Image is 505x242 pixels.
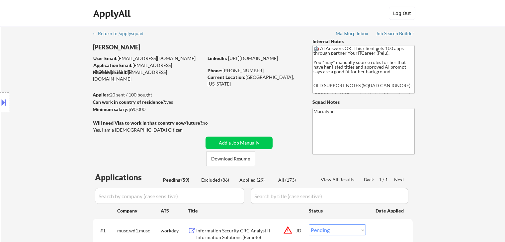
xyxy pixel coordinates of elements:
div: ATS [161,208,188,214]
a: ← Return to /applysquad [92,31,150,37]
div: Job Search Builder [376,31,415,36]
div: Title [188,208,302,214]
div: Back [364,176,375,183]
div: Company [117,208,161,214]
div: Mailslurp Inbox [336,31,369,36]
strong: Phone: [208,68,222,73]
div: Yes, I am a [DEMOGRAPHIC_DATA] Citizen [93,127,205,133]
div: ← Return to /applysquad [92,31,150,36]
strong: Current Location: [208,74,245,80]
button: warning_amber [283,225,293,235]
div: [EMAIL_ADDRESS][DOMAIN_NAME] [93,55,203,62]
div: Pending (59) [163,177,196,183]
div: Internal Notes [312,38,415,45]
div: $90,000 [93,106,203,113]
div: ApplyAll [93,8,132,19]
a: Mailslurp Inbox [336,31,369,37]
div: [PERSON_NAME] [93,43,229,51]
div: JD [296,224,302,236]
div: Applications [95,173,161,181]
strong: Will need Visa to work in that country now/future?: [93,120,204,126]
div: Information Security GRC Analyst II - Information Solutions (Remote) [196,227,296,240]
input: Search by title (case sensitive) [251,188,408,204]
div: #1 [100,227,112,234]
div: musc.wd1.musc [117,227,161,234]
strong: LinkedIn: [208,55,227,61]
div: yes [93,99,201,105]
div: Status [309,205,366,216]
a: [URL][DOMAIN_NAME] [228,55,278,61]
div: All (173) [278,177,311,183]
div: [PHONE_NUMBER] [208,67,301,74]
div: [GEOGRAPHIC_DATA], [US_STATE] [208,74,301,87]
div: Excluded (86) [201,177,234,183]
div: 1 / 1 [379,176,394,183]
a: Job Search Builder [376,31,415,37]
div: Applied (29) [239,177,273,183]
div: no [203,120,221,126]
div: workday [161,227,188,234]
div: Next [394,176,405,183]
button: Download Resume [206,151,255,166]
button: Add a Job Manually [206,137,273,149]
input: Search by company (case sensitive) [95,188,244,204]
strong: Can work in country of residence?: [93,99,166,105]
div: [EMAIL_ADDRESS][DOMAIN_NAME] [93,69,203,82]
div: View All Results [321,176,356,183]
div: Date Applied [376,208,405,214]
div: [EMAIL_ADDRESS][DOMAIN_NAME] [93,62,203,75]
button: Log Out [389,7,415,20]
div: Squad Notes [312,99,415,105]
div: 20 sent / 100 bought [93,91,203,98]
